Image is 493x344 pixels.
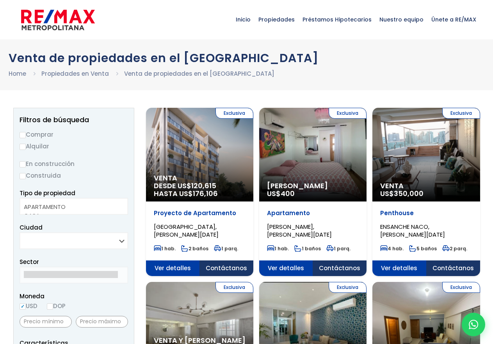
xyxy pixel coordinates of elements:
span: Propiedades [255,8,299,31]
a: Exclusiva [PERSON_NAME] US$400 Apartamento [PERSON_NAME], [PERSON_NAME][DATE] 1 hab. 1 baños 1 pa... [259,108,367,276]
span: Tipo de propiedad [20,189,75,197]
span: 5 baños [409,245,437,252]
span: Inicio [232,8,255,31]
p: Apartamento [267,209,359,217]
h1: Venta de propiedades en el [GEOGRAPHIC_DATA] [9,51,485,65]
span: ENSANCHE NACO, [PERSON_NAME][DATE] [380,223,445,239]
span: Contáctanos [313,260,367,276]
span: Venta [154,174,246,182]
input: USD [20,303,26,310]
label: Construida [20,171,128,180]
label: DOP [47,301,66,311]
span: 1 baños [294,245,321,252]
span: Préstamos Hipotecarios [299,8,376,31]
h2: Filtros de búsqueda [20,116,128,124]
input: DOP [47,303,53,310]
input: Alquilar [20,144,26,150]
label: En construcción [20,159,128,169]
span: [GEOGRAPHIC_DATA], [PERSON_NAME][DATE] [154,223,219,239]
a: Exclusiva Venta DESDE US$120,615 HASTA US$176,106 Proyecto de Apartamento [GEOGRAPHIC_DATA], [PER... [146,108,253,276]
span: US$ [380,189,424,198]
span: [PERSON_NAME] [267,182,359,190]
span: Exclusiva [329,282,367,293]
span: HASTA US$ [154,190,246,198]
label: USD [20,301,37,311]
p: Proyecto de Apartamento [154,209,246,217]
input: Precio máximo [76,316,128,328]
span: Exclusiva [215,282,253,293]
span: Contáctanos [199,260,253,276]
label: Alquilar [20,141,128,151]
span: Exclusiva [215,108,253,119]
option: CASA [24,211,118,220]
span: US$ [267,189,295,198]
span: Moneda [20,291,128,301]
a: Home [9,70,26,78]
span: 350,000 [394,189,424,198]
span: Ver detalles [372,260,426,276]
span: 120,615 [191,181,216,191]
span: 400 [281,189,295,198]
span: 2 baños [181,245,208,252]
span: 1 parq. [326,245,351,252]
span: [PERSON_NAME], [PERSON_NAME][DATE] [267,223,332,239]
option: APARTAMENTO [24,202,118,211]
span: Exclusiva [442,108,480,119]
p: Penthouse [380,209,472,217]
span: 176,106 [193,189,218,198]
span: 4 hab. [380,245,404,252]
span: Nuestro equipo [376,8,427,31]
span: Exclusiva [329,108,367,119]
span: Exclusiva [442,282,480,293]
span: Ver detalles [259,260,313,276]
input: Comprar [20,132,26,138]
span: Venta [380,182,472,190]
span: Ciudad [20,223,43,232]
label: Comprar [20,130,128,139]
span: 2 parq. [442,245,467,252]
a: Exclusiva Venta US$350,000 Penthouse ENSANCHE NACO, [PERSON_NAME][DATE] 4 hab. 5 baños 2 parq. Ve... [372,108,480,276]
input: Precio mínimo [20,316,72,328]
span: Únete a RE/MAX [427,8,480,31]
span: Ver detalles [146,260,200,276]
span: 1 hab. [154,245,176,252]
span: 1 hab. [267,245,289,252]
span: Sector [20,258,39,266]
input: Construida [20,173,26,179]
span: Contáctanos [426,260,480,276]
span: DESDE US$ [154,182,246,198]
span: 1 parq. [214,245,238,252]
img: remax-metropolitana-logo [21,8,95,32]
input: En construcción [20,161,26,168]
a: Venta de propiedades en el [GEOGRAPHIC_DATA] [124,70,274,78]
a: Propiedades en Venta [41,70,109,78]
